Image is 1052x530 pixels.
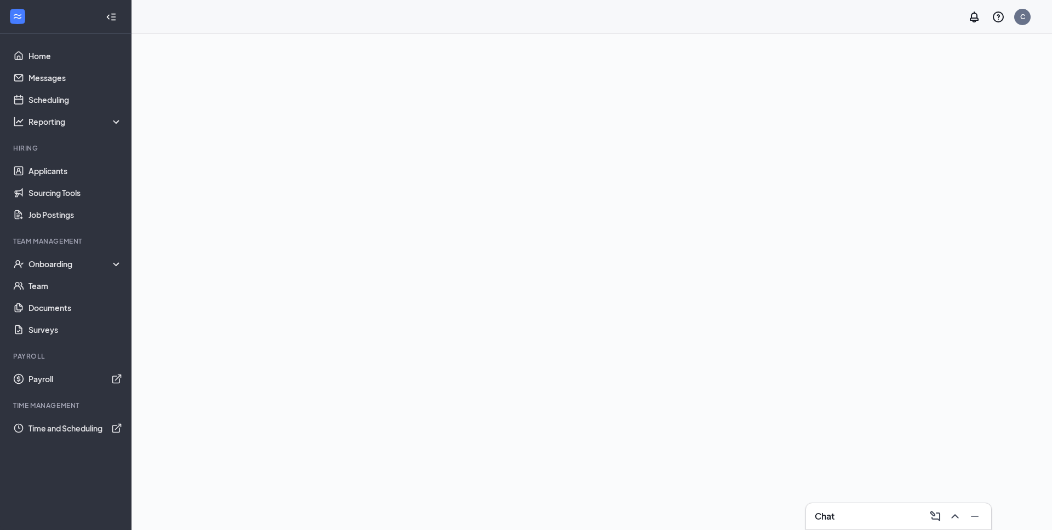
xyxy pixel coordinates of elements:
[28,297,122,319] a: Documents
[28,275,122,297] a: Team
[1020,12,1025,21] div: C
[12,11,23,22] svg: WorkstreamLogo
[28,368,122,390] a: PayrollExternalLink
[992,10,1005,24] svg: QuestionInfo
[968,10,981,24] svg: Notifications
[13,116,24,127] svg: Analysis
[28,204,122,226] a: Job Postings
[968,510,981,523] svg: Minimize
[28,89,122,111] a: Scheduling
[28,417,122,439] a: Time and SchedulingExternalLink
[965,508,982,525] button: Minimize
[13,237,120,246] div: Team Management
[925,508,943,525] button: ComposeMessage
[948,510,962,523] svg: ChevronUp
[13,143,120,153] div: Hiring
[929,510,942,523] svg: ComposeMessage
[13,258,24,269] svg: UserCheck
[28,67,122,89] a: Messages
[28,182,122,204] a: Sourcing Tools
[28,319,122,341] a: Surveys
[28,160,122,182] a: Applicants
[28,258,123,269] div: Onboarding
[13,352,120,361] div: Payroll
[13,401,120,410] div: TIME MANAGEMENT
[815,510,834,522] h3: Chat
[28,116,123,127] div: Reporting
[945,508,963,525] button: ChevronUp
[28,45,122,67] a: Home
[106,11,117,22] svg: Collapse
